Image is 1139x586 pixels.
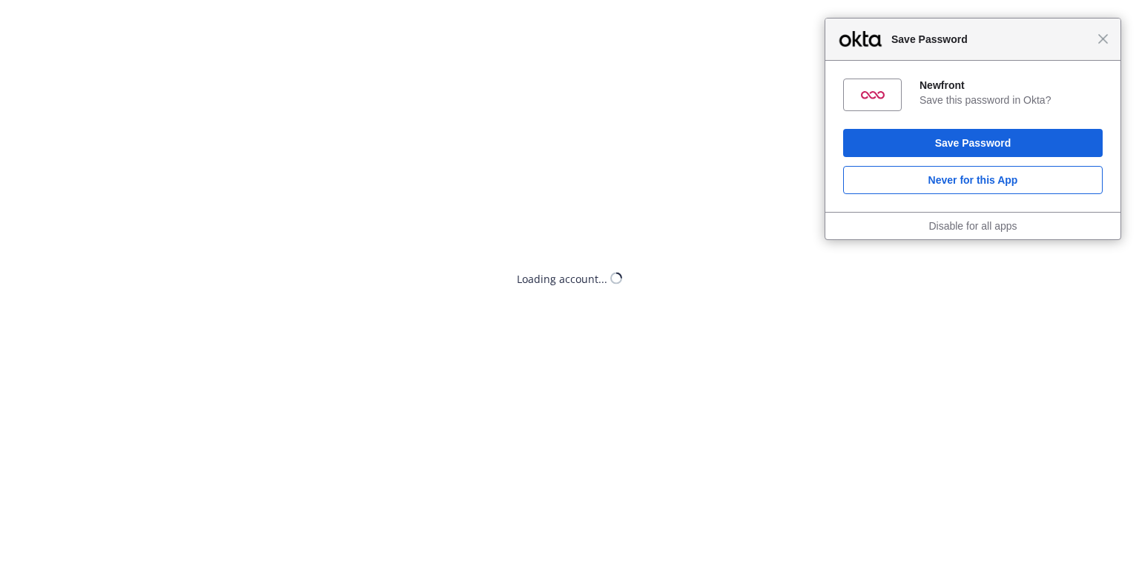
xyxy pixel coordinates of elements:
div: Newfront [920,79,1103,92]
span: Save Password [884,30,1097,48]
button: Save Password [843,129,1103,157]
button: Never for this App [843,166,1103,194]
a: Disable for all apps [928,220,1017,232]
div: Save this password in Okta? [920,93,1103,107]
img: 9qr+3JAAAABklEQVQDAAYfn1AZwRfeAAAAAElFTkSuQmCC [861,83,885,107]
span: Close [1097,33,1109,44]
div: Loading account... [517,270,607,286]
